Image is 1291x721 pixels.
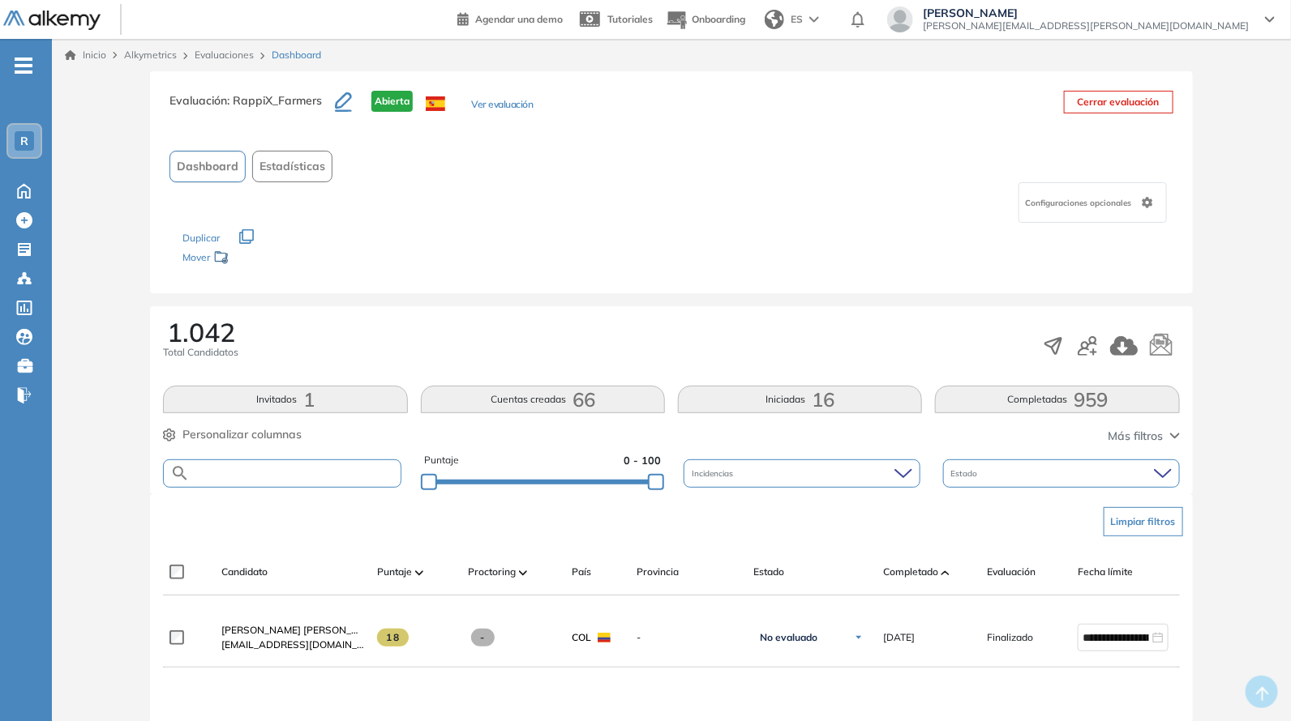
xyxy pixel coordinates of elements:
span: Alkymetrics [124,49,177,61]
span: - [471,629,495,646]
button: Invitados1 [163,386,407,413]
span: Dashboard [177,158,238,175]
span: País [572,565,591,579]
span: [EMAIL_ADDRESS][DOMAIN_NAME] [221,638,364,652]
span: Evaluación [987,565,1036,579]
span: ES [791,12,803,27]
span: 18 [377,629,409,646]
i: - [15,64,32,67]
h3: Evaluación [169,91,335,125]
span: Puntaje [377,565,412,579]
span: R [20,134,28,147]
button: Ver evaluación [471,97,533,114]
a: Inicio [65,48,106,62]
span: Finalizado [987,630,1033,645]
span: Duplicar [182,232,220,244]
img: [missing "en.ARROW_ALT" translation] [941,570,950,575]
img: SEARCH_ALT [170,463,190,484]
button: Cerrar evaluación [1064,91,1173,113]
button: Completadas959 [935,386,1179,413]
button: Iniciadas16 [678,386,922,413]
img: COL [598,633,611,642]
span: Puntaje [424,453,459,468]
img: [missing "en.ARROW_ALT" translation] [415,570,423,575]
button: Personalizar columnas [163,426,302,443]
span: Fecha límite [1078,565,1133,579]
div: Incidencias [684,459,920,488]
img: Logo [3,11,101,31]
span: Candidato [221,565,268,579]
img: ESP [426,96,445,111]
span: 1.042 [167,319,235,345]
span: Personalizar columnas [182,426,302,443]
span: 0 - 100 [624,453,661,468]
span: Completado [883,565,938,579]
div: Estado [943,459,1180,488]
span: No evaluado [760,631,817,644]
a: Agendar una demo [457,8,563,28]
span: Configuraciones opcionales [1026,197,1135,209]
span: Provincia [637,565,679,579]
span: [PERSON_NAME] [923,6,1249,19]
span: Proctoring [468,565,516,579]
a: [PERSON_NAME] [PERSON_NAME] [221,623,364,638]
span: Dashboard [272,48,321,62]
span: Total Candidatos [163,345,238,360]
button: Estadísticas [252,151,332,182]
span: Tutoriales [607,13,653,25]
button: Más filtros [1109,428,1180,445]
span: [PERSON_NAME][EMAIL_ADDRESS][PERSON_NAME][DOMAIN_NAME] [923,19,1249,32]
img: Ícono de flecha [854,633,864,642]
button: Onboarding [666,2,745,37]
span: [PERSON_NAME] [PERSON_NAME] [221,624,383,636]
img: [missing "en.ARROW_ALT" translation] [519,570,527,575]
button: Limpiar filtros [1104,507,1183,536]
span: Onboarding [692,13,745,25]
span: - [637,630,740,645]
span: [DATE] [883,630,915,645]
span: Estadísticas [259,158,325,175]
span: Estado [753,565,784,579]
div: Configuraciones opcionales [1019,182,1167,223]
a: Evaluaciones [195,49,254,61]
img: world [765,10,784,29]
button: Cuentas creadas66 [421,386,665,413]
span: Incidencias [692,467,736,480]
span: Estado [951,467,981,480]
span: COL [572,630,591,645]
button: Dashboard [169,151,246,182]
span: Abierta [371,91,413,112]
span: : RappiX_Farmers [227,93,322,108]
span: Agendar una demo [475,13,563,25]
img: arrow [809,16,819,23]
span: Más filtros [1109,428,1164,445]
div: Mover [182,244,345,274]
